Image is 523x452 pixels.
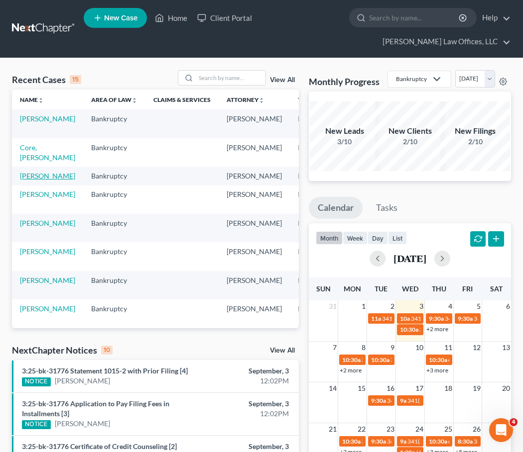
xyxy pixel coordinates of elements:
a: [PERSON_NAME] [20,247,75,256]
span: 13 [501,342,511,354]
td: [PERSON_NAME] [219,214,290,242]
iframe: Intercom live chat [489,418,513,442]
span: 20 [501,382,511,394]
span: 9:30a [458,315,473,322]
span: 4 [510,418,518,426]
div: Recent Cases [12,74,81,86]
button: list [388,231,407,245]
span: 341(a) meeting for [PERSON_NAME] [387,397,483,404]
a: Area of Lawunfold_more [91,96,137,103]
div: New Filings [440,125,510,137]
span: Sat [490,284,503,293]
span: 17 [414,382,424,394]
span: 341(a) meeting for [PERSON_NAME] [411,315,507,322]
a: 3:25-bk-31776 Statement 1015-2 with Prior Filing [4] [22,366,188,375]
span: 9:30a [371,397,386,404]
td: Individual [290,328,337,357]
span: 24 [414,423,424,435]
span: 18 [443,382,453,394]
a: Nameunfold_more [20,96,44,103]
td: Individual [290,138,337,167]
div: NOTICE [22,420,51,429]
span: 4 [447,300,453,312]
a: View All [270,347,295,354]
td: [PERSON_NAME] [219,138,290,167]
span: 10:30a [342,438,361,445]
span: 9a [400,397,406,404]
span: 2 [390,300,395,312]
td: Bankruptcy [83,299,145,328]
td: Individual [290,109,337,138]
td: Individual [290,185,337,214]
span: 1 [361,300,367,312]
span: 8 [361,342,367,354]
td: Individual [290,271,337,299]
span: 341(a) meeting for [PERSON_NAME] [419,326,516,333]
td: Individual [290,214,337,242]
div: 10 [101,346,113,355]
button: week [343,231,368,245]
th: Claims & Services [145,90,219,109]
td: [PERSON_NAME] [219,167,290,185]
input: Search by name... [196,71,265,85]
div: 12:02PM [207,376,289,386]
span: 10:30a [400,326,418,333]
a: View All [270,77,295,84]
span: 341(a) meeting for [PERSON_NAME] [391,356,487,363]
div: September, 3 [207,399,289,409]
span: 10:30a [429,438,447,445]
span: 341(a) meeting for [PERSON_NAME] & [PERSON_NAME] [362,438,511,445]
span: 23 [386,423,395,435]
a: [PERSON_NAME] [20,276,75,284]
div: Bankruptcy [396,75,427,83]
span: Wed [402,284,418,293]
div: 3/10 [310,137,380,147]
td: Bankruptcy [83,271,145,299]
div: September, 3 [207,366,289,376]
button: day [368,231,388,245]
td: Bankruptcy [83,109,145,138]
a: Tasks [367,197,406,219]
span: 7 [332,342,338,354]
span: 15 [357,382,367,394]
div: NOTICE [22,377,51,386]
a: [PERSON_NAME] [55,419,110,429]
a: [PERSON_NAME] Law Offices, LLC [378,33,511,51]
td: [PERSON_NAME] [219,109,290,138]
a: [PERSON_NAME] [20,114,75,123]
span: 341(a) meeting for [PERSON_NAME] [362,356,458,363]
span: 9:30a [371,438,386,445]
div: New Leads [310,125,380,137]
i: unfold_more [131,97,137,103]
div: 12:02PM [207,409,289,419]
span: Fri [462,284,473,293]
td: Bankruptcy [83,138,145,167]
input: Search by name... [369,8,460,27]
a: Core, [PERSON_NAME] [20,143,75,162]
span: 341(a) meeting for [GEOGRAPHIC_DATA] [382,315,492,322]
span: 6 [505,300,511,312]
td: Bankruptcy [83,167,145,185]
span: 341(a) meeting for [PERSON_NAME] [407,397,504,404]
h2: [DATE] [393,253,426,264]
a: [PERSON_NAME] [20,190,75,198]
span: 26 [472,423,482,435]
h3: Monthly Progress [309,76,380,88]
button: month [316,231,343,245]
div: 2/10 [375,137,445,147]
a: [PERSON_NAME] [20,172,75,180]
span: 10:30a [429,356,447,363]
span: 10:30a [342,356,361,363]
a: Help [477,9,511,27]
td: Bankruptcy [83,328,145,357]
td: [PERSON_NAME] [219,328,290,357]
td: Individual [290,167,337,185]
td: Bankruptcy [83,242,145,271]
span: 3 [418,300,424,312]
a: +2 more [426,325,448,333]
span: 16 [386,382,395,394]
td: [PERSON_NAME] [219,299,290,328]
i: unfold_more [38,97,44,103]
span: 21 [328,423,338,435]
span: 12 [472,342,482,354]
